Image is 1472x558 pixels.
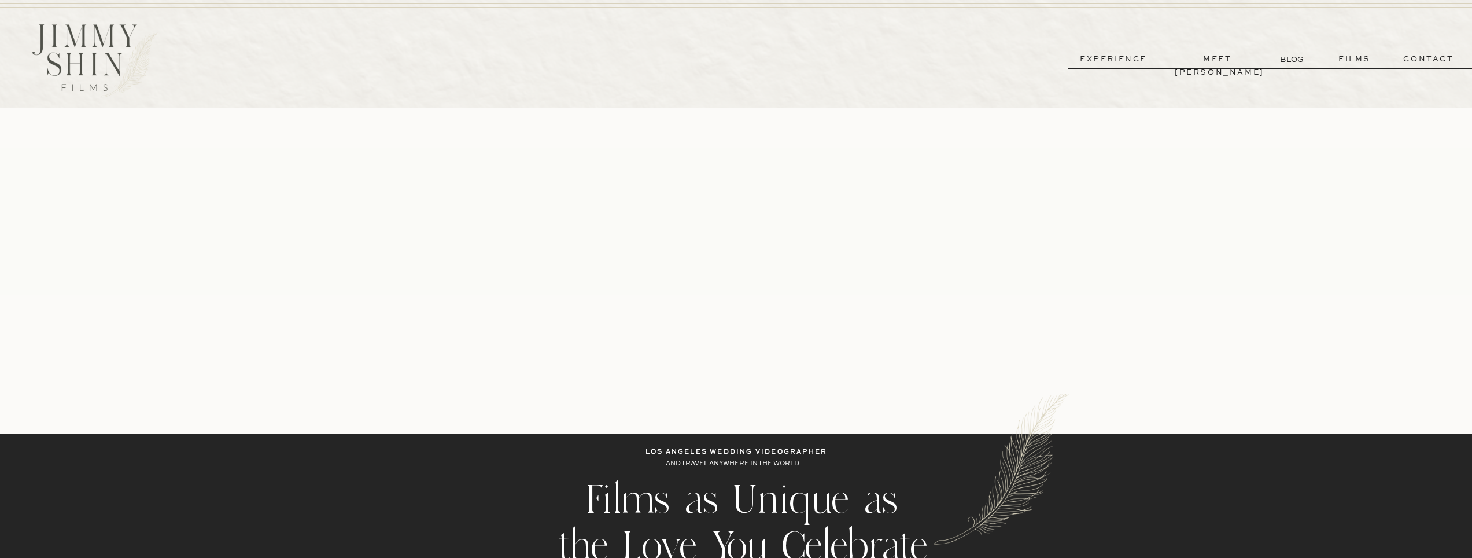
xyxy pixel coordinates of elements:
[1071,53,1156,66] a: experience
[666,458,807,471] p: AND TRAVEL ANYWHERE IN THE WORLD
[1387,53,1470,66] a: contact
[1326,53,1383,66] a: films
[1175,53,1260,66] a: meet [PERSON_NAME]
[1280,53,1306,65] a: BLOG
[645,449,827,456] b: los angeles wedding videographer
